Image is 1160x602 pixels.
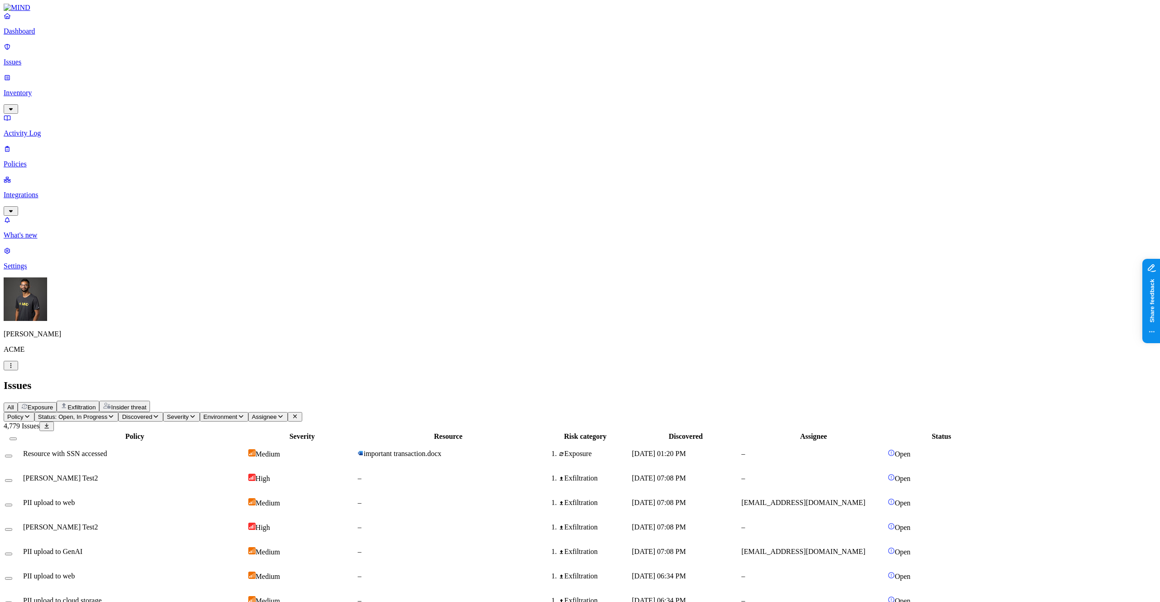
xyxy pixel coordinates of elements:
span: Environment [203,413,237,420]
span: – [741,572,745,580]
img: status-open [888,572,895,579]
p: ACME [4,345,1156,354]
div: Discovered [632,432,740,441]
button: Select row [5,553,12,555]
span: – [358,572,361,580]
span: Medium [256,548,280,556]
span: Open [895,499,911,507]
span: Medium [256,573,280,580]
span: Resource with SSN accessed [23,450,107,457]
div: Assignee [741,432,886,441]
img: severity-high [248,474,256,481]
p: Inventory [4,89,1156,97]
span: Exposure [28,404,53,411]
button: Select row [5,528,12,531]
span: Insider threat [111,404,146,411]
span: [PERSON_NAME] Test2 [23,523,98,531]
span: Medium [256,450,280,458]
span: Open [895,548,911,556]
a: Dashboard [4,12,1156,35]
span: [DATE] 01:20 PM [632,450,686,457]
img: Amit Cohen [4,277,47,321]
span: PII upload to web [23,499,75,506]
div: Risk category [541,432,630,441]
span: [DATE] 07:08 PM [632,474,686,482]
h2: Issues [4,379,1156,392]
span: High [256,475,270,482]
span: [PERSON_NAME] Test2 [23,474,98,482]
span: Assignee [252,413,277,420]
span: Severity [167,413,188,420]
button: Select row [5,479,12,482]
button: Select row [5,455,12,457]
span: [DATE] 06:34 PM [632,572,686,580]
button: Select row [5,577,12,580]
div: Exfiltration [559,523,630,531]
span: Open [895,450,911,458]
p: Policies [4,160,1156,168]
span: [DATE] 07:08 PM [632,548,686,555]
img: status-open [888,474,895,481]
span: 4,779 Issues [4,422,39,430]
span: All [7,404,14,411]
a: Settings [4,247,1156,270]
p: Dashboard [4,27,1156,35]
img: status-open [888,449,895,456]
img: status-open [888,498,895,505]
span: Open [895,573,911,580]
img: status-open [888,523,895,530]
p: What's new [4,231,1156,239]
span: – [358,548,361,555]
span: [DATE] 07:08 PM [632,499,686,506]
a: Integrations [4,175,1156,214]
img: severity-medium [248,498,256,505]
span: High [256,524,270,531]
div: Exfiltration [559,499,630,507]
span: Medium [256,499,280,507]
span: Open [895,475,911,482]
span: – [741,523,745,531]
a: What's new [4,216,1156,239]
span: – [741,450,745,457]
img: severity-medium [248,547,256,554]
span: – [358,474,361,482]
div: Exfiltration [559,474,630,482]
span: [EMAIL_ADDRESS][DOMAIN_NAME] [741,499,865,506]
span: important transaction.docx [363,450,441,457]
div: Exfiltration [559,572,630,580]
a: MIND [4,4,1156,12]
img: severity-high [248,523,256,530]
span: PII upload to GenAI [23,548,82,555]
p: [PERSON_NAME] [4,330,1156,338]
div: Severity [248,432,356,441]
p: Issues [4,58,1156,66]
a: Activity Log [4,114,1156,137]
a: Issues [4,43,1156,66]
span: – [358,499,361,506]
button: Select row [5,504,12,506]
span: Discovered [122,413,152,420]
p: Activity Log [4,129,1156,137]
img: severity-medium [248,572,256,579]
img: status-open [888,547,895,554]
span: Open [895,524,911,531]
p: Settings [4,262,1156,270]
div: Exfiltration [559,548,630,556]
button: Select all [10,437,17,440]
span: Exfiltration [68,404,96,411]
span: [EMAIL_ADDRESS][DOMAIN_NAME] [741,548,865,555]
img: severity-medium [248,449,256,456]
a: Inventory [4,73,1156,112]
span: PII upload to web [23,572,75,580]
span: – [358,523,361,531]
div: Exposure [559,450,630,458]
p: Integrations [4,191,1156,199]
a: Policies [4,145,1156,168]
img: microsoft-word [358,450,363,456]
div: Resource [358,432,538,441]
div: Status [888,432,996,441]
span: – [741,474,745,482]
img: MIND [4,4,30,12]
span: Status: Open, In Progress [38,413,107,420]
